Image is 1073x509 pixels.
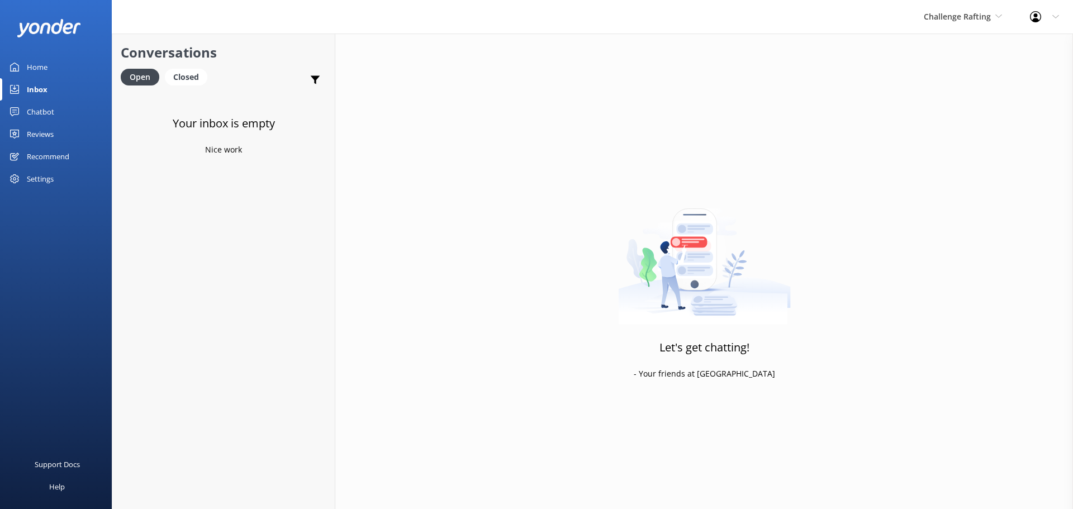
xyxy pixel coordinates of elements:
[27,168,54,190] div: Settings
[924,11,991,22] span: Challenge Rafting
[35,453,80,475] div: Support Docs
[27,123,54,145] div: Reviews
[205,144,242,156] p: Nice work
[121,42,326,63] h2: Conversations
[634,368,775,380] p: - Your friends at [GEOGRAPHIC_DATA]
[618,185,791,325] img: artwork of a man stealing a conversation from at giant smartphone
[27,56,48,78] div: Home
[659,339,749,356] h3: Let's get chatting!
[165,70,213,83] a: Closed
[27,145,69,168] div: Recommend
[121,70,165,83] a: Open
[121,69,159,85] div: Open
[27,101,54,123] div: Chatbot
[27,78,48,101] div: Inbox
[17,19,81,37] img: yonder-white-logo.png
[165,69,207,85] div: Closed
[173,115,275,132] h3: Your inbox is empty
[49,475,65,498] div: Help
